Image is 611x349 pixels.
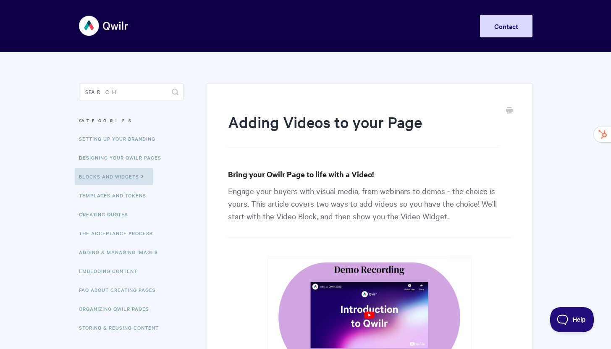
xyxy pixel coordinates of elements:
[79,10,129,42] img: Qwilr Help Center
[79,187,152,204] a: Templates and Tokens
[228,168,511,180] h3: Bring your Qwilr Page to life with a Video!
[79,130,162,147] a: Setting up your Branding
[506,106,513,115] a: Print this Article
[228,184,511,237] p: Engage your buyers with visual media, from webinars to demos - the choice is yours. This article ...
[228,111,498,147] h1: Adding Videos to your Page
[79,319,165,336] a: Storing & Reusing Content
[79,149,168,166] a: Designing Your Qwilr Pages
[550,307,594,332] iframe: Toggle Customer Support
[79,206,134,223] a: Creating Quotes
[75,168,153,185] a: Blocks and Widgets
[79,262,144,279] a: Embedding Content
[480,15,532,37] a: Contact
[79,225,159,241] a: The Acceptance Process
[79,113,184,128] h3: Categories
[79,244,164,260] a: Adding & Managing Images
[79,281,162,298] a: FAQ About Creating Pages
[79,300,155,317] a: Organizing Qwilr Pages
[79,84,184,100] input: Search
